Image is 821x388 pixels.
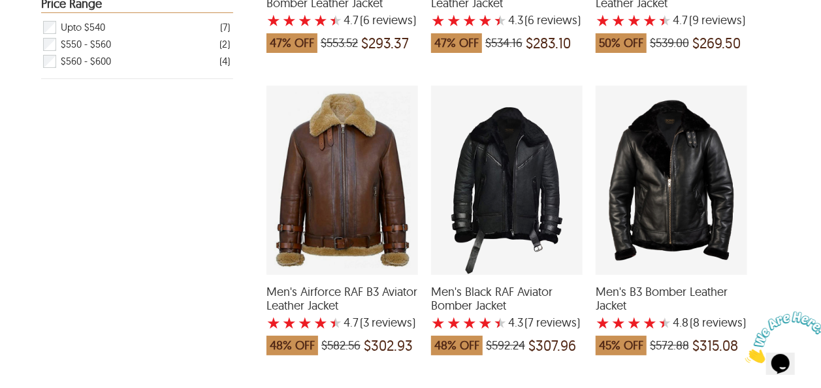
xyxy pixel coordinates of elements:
a: Men's Black RAF Aviator Bomber Jacket with a 4.285714285714285 Star Rating 7 Product Review which... [431,267,583,362]
label: 1 rating [596,316,610,329]
span: $283.10 [526,37,571,50]
span: (3 [360,316,369,329]
span: $534.16 [485,37,523,50]
label: 5 rating [658,316,671,329]
label: 4.3 [508,14,523,27]
span: $550 - $560 [61,36,111,53]
label: 2 rating [447,14,461,27]
span: reviews [699,14,742,27]
span: reviews [534,316,577,329]
label: 3 rating [627,14,641,27]
div: Filter $560 - $600 Men Aviator Leather Jackets [42,53,230,70]
span: ) [360,316,415,329]
label: 2 rating [611,14,626,27]
span: 45% OFF [596,336,647,355]
span: ) [524,316,580,329]
span: 47% OFF [266,33,317,53]
label: 5 rating [658,14,671,27]
span: (9 [689,14,699,27]
div: ( 2 ) [219,36,230,52]
label: 4 rating [643,316,657,329]
span: $572.88 [650,339,689,352]
label: 2 rating [447,316,461,329]
span: 47% OFF [431,33,482,53]
label: 4 rating [314,316,328,329]
label: 1 rating [431,316,445,329]
span: (8 [690,316,700,329]
div: Filter $550 - $560 Men Aviator Leather Jackets [42,36,230,53]
span: 48% OFF [431,336,483,355]
label: 4 rating [478,14,492,27]
span: 50% OFF [596,33,647,53]
label: 3 rating [298,316,312,329]
label: 1 rating [431,14,445,27]
span: $592.24 [486,339,525,352]
label: 1 rating [266,316,281,329]
span: $307.96 [528,339,576,352]
span: (6 [360,14,370,27]
span: $315.08 [692,339,738,352]
label: 4.7 [344,14,359,27]
span: Men's Black RAF Aviator Bomber Jacket [431,285,583,313]
label: 3 rating [462,14,477,27]
label: 5 rating [494,316,507,329]
div: ( 7 ) [220,19,230,35]
span: ) [689,14,745,27]
span: (7 [524,316,534,329]
label: 4 rating [643,14,657,27]
span: $293.37 [361,37,409,50]
label: 2 rating [611,316,626,329]
a: Men's B3 Bomber Leather Jacket with a 4.75 Star Rating 8 Product Review which was at a price of $... [596,267,747,362]
label: 5 rating [329,14,342,27]
span: $553.52 [321,37,358,50]
label: 4 rating [478,316,492,329]
span: ) [690,316,746,329]
span: $582.56 [321,339,361,352]
label: 3 rating [462,316,477,329]
span: (6 [524,14,534,27]
span: $269.50 [692,37,741,50]
label: 5 rating [494,14,507,27]
span: $539.00 [650,37,689,50]
label: 5 rating [329,316,342,329]
span: reviews [700,316,743,329]
span: reviews [369,316,412,329]
label: 4.7 [673,14,688,27]
span: $560 - $600 [61,53,111,70]
img: Chat attention grabber [5,5,86,57]
span: Men's B3 Bomber Leather Jacket [596,285,747,313]
label: 3 rating [627,316,641,329]
label: 4 rating [314,14,328,27]
div: Filter Upto $540 Men Aviator Leather Jackets [42,19,230,36]
span: Upto $540 [61,19,105,36]
span: reviews [370,14,413,27]
iframe: chat widget [740,306,821,368]
span: 48% OFF [266,336,318,355]
span: Men's Airforce RAF B3 Aviator Leather Jacket [266,285,418,313]
div: ( 4 ) [219,53,230,69]
label: 1 rating [596,14,610,27]
label: 4.8 [673,316,688,329]
label: 3 rating [298,14,312,27]
label: 2 rating [282,316,297,329]
span: $302.93 [364,339,413,352]
label: 4.7 [344,316,359,329]
label: 1 rating [266,14,281,27]
a: Men's Airforce RAF B3 Aviator Leather Jacket with a 4.666666666666667 Star Rating 3 Product Revie... [266,267,418,362]
label: 4.3 [508,316,523,329]
span: ) [524,14,581,27]
label: 2 rating [282,14,297,27]
span: ) [360,14,416,27]
span: reviews [534,14,577,27]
